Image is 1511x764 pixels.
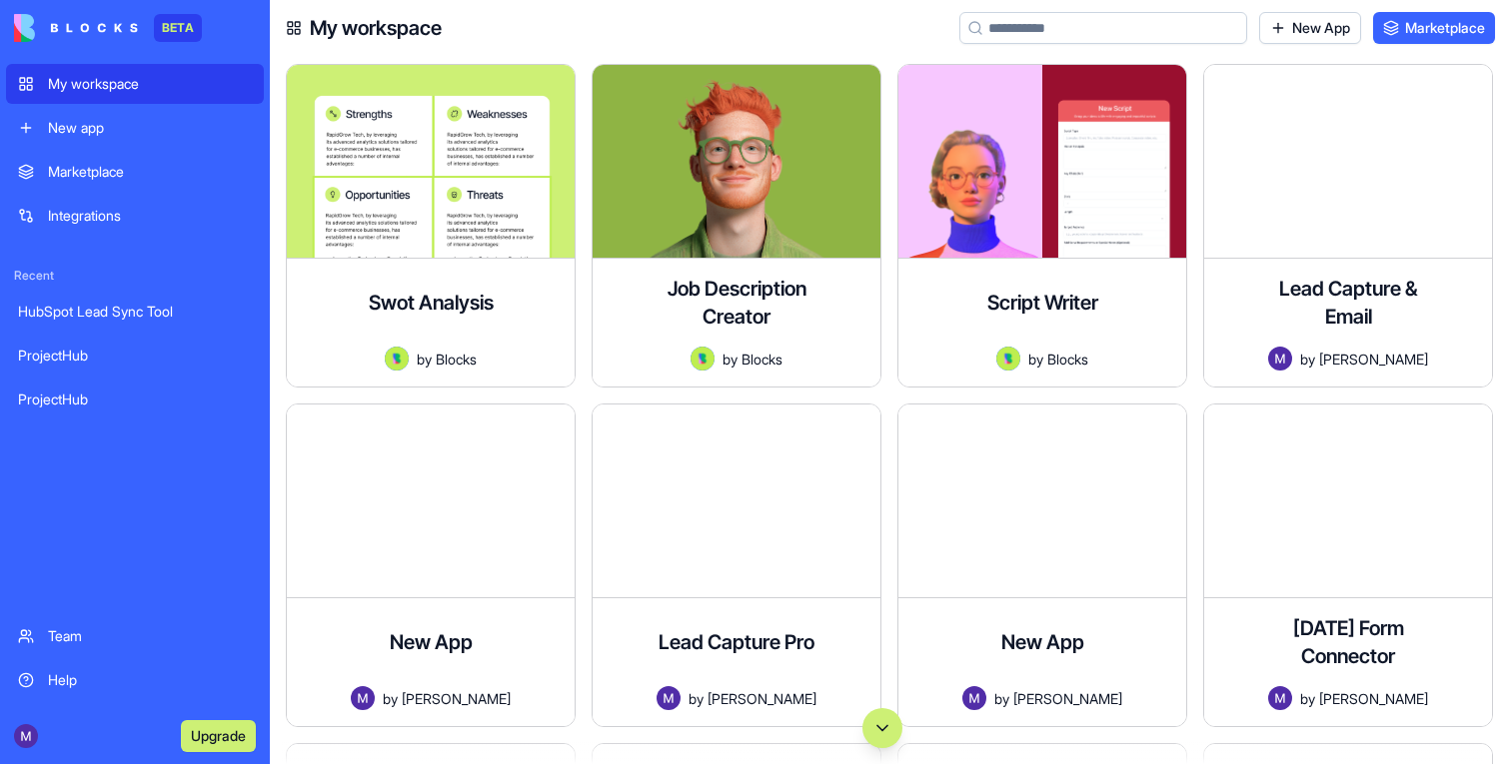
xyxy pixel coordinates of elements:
a: My workspace [6,64,264,104]
a: Lead Capture & EmailAvatarby[PERSON_NAME] [1203,64,1493,387]
a: Lead Capture ProAvatarby[PERSON_NAME] [592,403,881,727]
a: Marketplace [1373,12,1495,44]
a: [DATE] Form ConnectorAvatarby[PERSON_NAME] [1203,403,1493,727]
img: Avatar [962,686,986,710]
img: Avatar [657,686,681,710]
div: HubSpot Lead Sync Tool [18,302,252,322]
div: Help [48,670,252,690]
img: Avatar [385,347,409,371]
span: Blocks [1047,349,1088,370]
div: ProjectHub [18,346,252,366]
a: Team [6,616,264,656]
div: Integrations [48,206,252,226]
a: Job Description CreatorAvatarbyBlocks [592,64,881,387]
span: [PERSON_NAME] [1319,349,1428,370]
a: Swot AnalysisAvatarbyBlocks [286,64,576,387]
span: [PERSON_NAME] [1013,688,1122,709]
button: Scroll to bottom [862,708,902,748]
h4: [DATE] Form Connector [1268,614,1428,670]
div: ProjectHub [18,389,252,409]
a: Help [6,660,264,700]
img: Avatar [996,347,1020,371]
a: Marketplace [6,152,264,192]
button: Upgrade [181,720,256,752]
h4: My workspace [310,14,442,42]
a: Upgrade [181,725,256,745]
h4: Swot Analysis [369,289,494,317]
span: Recent [6,268,264,284]
div: BETA [154,14,202,42]
h4: New App [1001,628,1084,656]
span: by [1300,688,1315,709]
span: [PERSON_NAME] [1319,688,1428,709]
img: Avatar [691,347,715,371]
a: New App [1259,12,1361,44]
span: by [1300,349,1315,370]
span: by [689,688,704,709]
h4: Lead Capture Pro [659,628,814,656]
div: New app [48,118,252,138]
img: ACg8ocJtOslkEheqcbxbRNY-DBVyiSoWR6j0po04Vm4_vNZB470J1w=s96-c [14,724,38,748]
a: New app [6,108,264,148]
img: Avatar [1268,686,1292,710]
div: My workspace [48,74,252,94]
a: New AppAvatarby[PERSON_NAME] [286,403,576,727]
span: [PERSON_NAME] [708,688,816,709]
h4: Script Writer [987,289,1098,317]
span: by [723,349,738,370]
span: [PERSON_NAME] [402,688,511,709]
span: by [994,688,1009,709]
div: Marketplace [48,162,252,182]
span: by [383,688,398,709]
img: Avatar [1268,347,1292,371]
span: by [1028,349,1043,370]
div: Team [48,626,252,646]
h4: Job Description Creator [657,275,816,331]
span: by [417,349,432,370]
a: ProjectHub [6,336,264,376]
img: Avatar [351,686,375,710]
span: Blocks [436,349,477,370]
a: New AppAvatarby[PERSON_NAME] [897,403,1187,727]
span: Blocks [742,349,782,370]
h4: Lead Capture & Email [1268,275,1428,331]
img: logo [14,14,138,42]
h4: New App [390,628,473,656]
a: Integrations [6,196,264,236]
a: Script WriterAvatarbyBlocks [897,64,1187,387]
a: HubSpot Lead Sync Tool [6,292,264,332]
a: ProjectHub [6,380,264,419]
a: BETA [14,14,202,42]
